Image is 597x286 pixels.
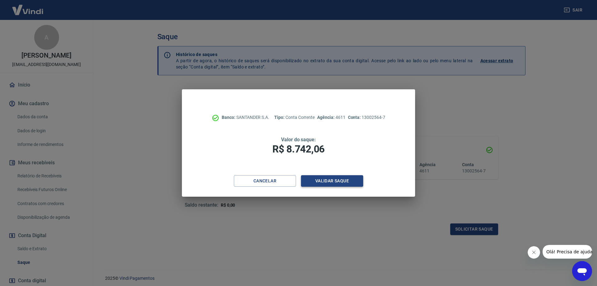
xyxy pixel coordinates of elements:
[572,261,592,281] iframe: Botão para abrir a janela de mensagens
[222,114,269,121] p: SANTANDER S.A.
[4,4,52,9] span: Olá! Precisa de ajuda?
[274,115,285,120] span: Tipo:
[234,175,296,187] button: Cancelar
[281,137,316,143] span: Valor do saque:
[272,143,325,155] span: R$ 8.742,06
[317,114,345,121] p: 4611
[317,115,336,120] span: Agência:
[528,246,540,259] iframe: Fechar mensagem
[348,114,385,121] p: 13002564-7
[543,245,592,259] iframe: Mensagem da empresa
[222,115,236,120] span: Banco:
[274,114,315,121] p: Conta Corrente
[301,175,363,187] button: Validar saque
[348,115,362,120] span: Conta:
